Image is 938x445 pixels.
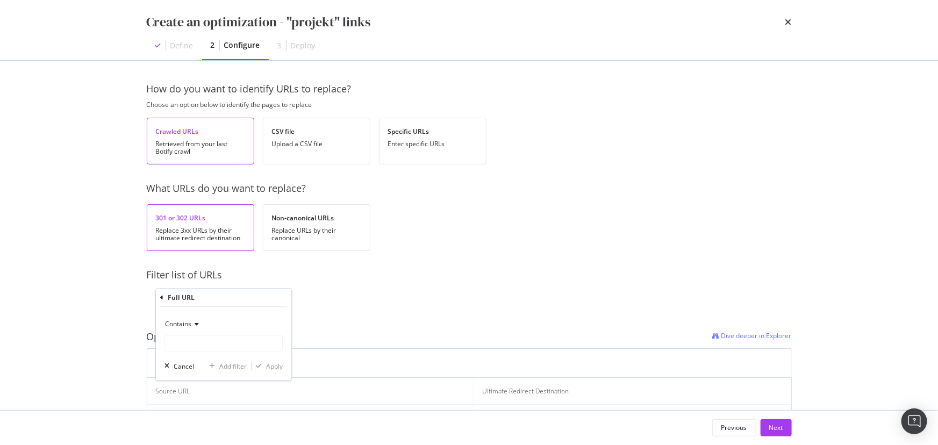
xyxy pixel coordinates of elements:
a: Dive deeper in Explorer [713,330,792,344]
button: Previous [712,419,756,436]
div: Replace URLs by their canonical [272,227,361,242]
div: Previous [721,423,747,432]
div: Add filter [219,362,247,371]
div: Non-canonical URLs [272,213,361,223]
div: Configure [224,40,260,51]
div: CSV file [272,127,361,136]
div: Crawled URLs [156,127,245,136]
div: Enter specific URLs [388,140,477,148]
div: Apply [266,362,283,371]
div: Replace 3xx URLs by their ultimate redirect destination [156,227,245,242]
span: Dive deeper in Explorer [721,331,792,340]
div: Upload a CSV file [272,140,361,148]
th: Ultimate Redirect Destination [474,378,791,405]
div: Full URL [168,293,195,302]
th: Source URL [147,378,474,405]
button: Next [761,419,792,436]
button: Apply [252,361,283,372]
div: 301 or 302 URLs [156,213,245,223]
div: Specific URLs [388,127,477,136]
div: 2 [211,40,215,51]
div: How do you want to identify URLs to replace? [147,82,792,96]
button: Add filter [205,361,247,372]
div: Filter list of URLs [147,268,792,282]
button: Cancel [160,361,194,372]
span: Contains [165,320,191,329]
div: What URLs do you want to replace? [147,182,792,196]
div: Define [170,40,194,51]
div: Choose an option below to identify the pages to replace [147,101,792,109]
div: Retrieved from your last Botify crawl [156,140,245,155]
div: Create an optimization - "projekt" links [147,13,371,31]
div: Next [769,423,783,432]
div: Cancel [174,362,194,371]
div: Optimized URLs (2282) [147,330,246,344]
div: Open Intercom Messenger [901,408,927,434]
div: 3 [277,40,282,51]
div: times [785,13,792,31]
div: Deploy [291,40,316,51]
